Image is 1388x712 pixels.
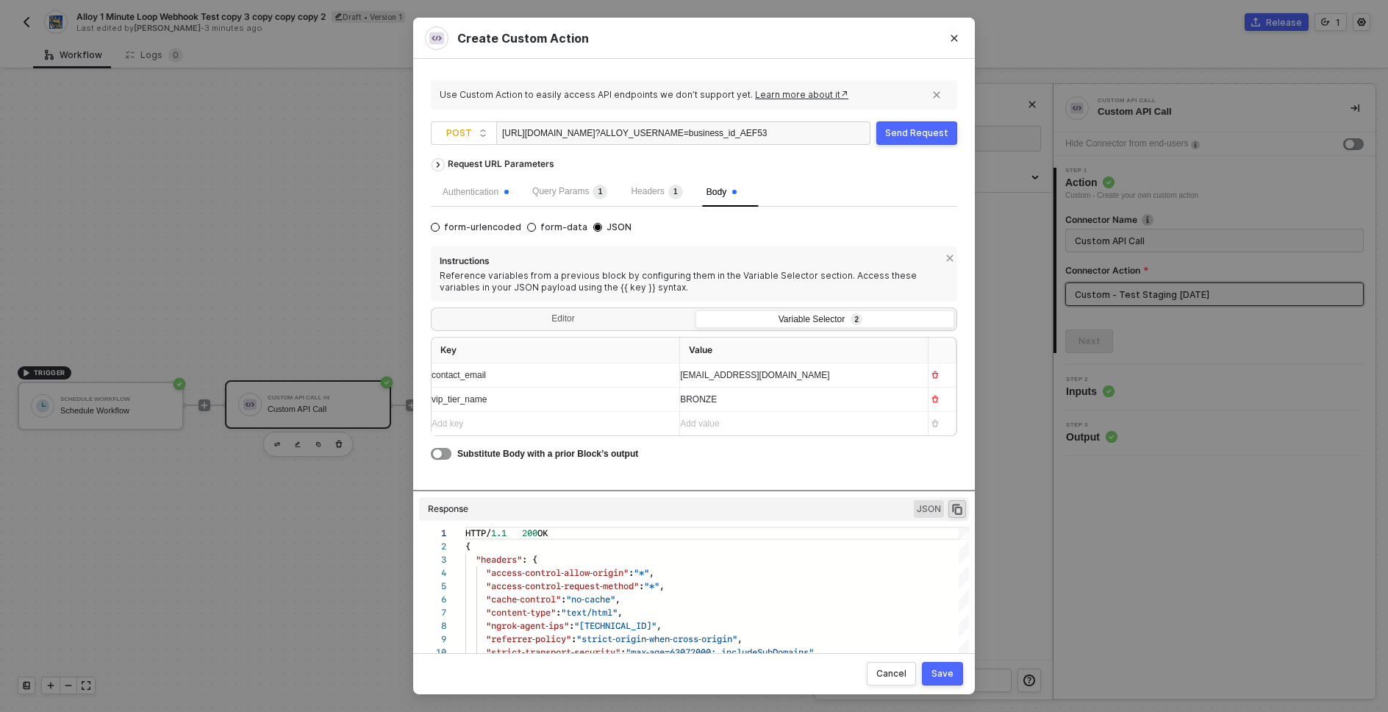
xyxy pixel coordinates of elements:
[502,122,767,146] div: [URL][DOMAIN_NAME]
[561,605,618,619] span: "text/html"
[440,255,940,270] span: Instructions
[649,566,654,580] span: ,
[620,645,626,659] span: :
[931,668,954,680] div: Save
[885,127,948,139] div: Send Request
[706,187,737,197] span: Body
[922,662,963,686] button: Save
[429,31,444,46] img: integration-icon
[440,270,948,293] div: Reference variables from a previous block by configuring them in the Variable Selector section. A...
[443,185,509,199] div: Authentication
[615,592,620,606] span: ,
[626,645,814,659] span: "max-age=63072000; includeSubDomains"
[945,254,957,263] span: icon-close
[440,221,521,233] span: form-urlencoded
[419,580,446,593] div: 5
[419,527,446,540] div: 1
[639,579,644,593] span: :
[876,121,957,145] button: Send Request
[618,605,623,619] span: ,
[491,526,507,540] span: 1.1
[951,502,964,516] span: icon-copy-paste
[657,619,662,633] span: ,
[537,526,548,540] span: OK
[432,370,486,380] span: contact_email
[522,552,537,566] span: : {
[486,566,629,580] span: "access-control-allow-origin"
[659,579,665,593] span: ,
[486,645,620,659] span: "strict-transport-security"
[419,633,446,646] div: 9
[569,619,574,633] span: :
[737,632,743,646] span: ,
[486,579,639,593] span: "access-control-request-method"
[932,90,941,99] span: icon-close
[465,539,471,553] span: {
[419,646,446,659] div: 10
[867,662,916,686] button: Cancel
[419,540,446,553] div: 2
[814,645,819,659] span: ,
[631,186,682,196] span: Headers
[851,313,862,325] sup: 2
[602,221,632,233] span: JSON
[440,89,926,101] div: Use Custom Action to easily access API endpoints we don’t support yet.
[598,188,603,196] span: 1
[934,18,975,59] button: Close
[571,632,576,646] span: :
[755,89,848,100] a: Learn more about it↗
[576,632,737,646] span: "strict-origin-when-cross-origin"
[428,503,468,515] div: Response
[432,163,444,168] span: icon-arrow-right
[914,500,944,518] span: JSON
[419,593,446,606] div: 6
[486,619,569,633] span: "ngrok-agent-ips"
[668,185,683,199] sup: 1
[574,619,657,633] span: "[TECHNICAL_ID]"
[680,394,717,405] span: BRONZE
[432,338,680,363] th: Key
[536,221,587,233] span: form-data
[522,526,537,540] span: 200
[876,668,906,680] div: Cancel
[486,592,561,606] span: "cache-control"
[440,151,562,177] div: Request URL Parameters
[680,370,829,380] span: [EMAIL_ADDRESS][DOMAIN_NAME]
[434,310,693,331] div: Editor
[532,186,607,196] span: Query Params
[446,122,487,144] span: POST
[854,316,859,324] span: 2
[673,188,678,196] span: 1
[486,605,556,619] span: "content-type"
[419,619,446,633] div: 8
[465,527,466,540] textarea: Editor content;Press Alt+F1 for Accessibility Options.
[419,606,446,619] div: 7
[419,553,446,566] div: 3
[629,566,634,580] span: :
[465,526,491,540] span: HTTP/
[593,185,607,199] sup: 1
[432,394,487,405] span: vip_tier_name
[704,314,942,326] div: Variable Selector
[566,592,615,606] span: "no-cache"
[595,128,867,138] span: ?ALLOY_USERNAME=business_id_AEF53F2F012FE7F030A5CD31
[561,592,566,606] span: :
[425,26,963,50] div: Create Custom Action
[680,338,929,363] th: Value
[556,605,561,619] span: :
[457,449,638,459] span: Substitute Body with a prior Block’s output
[419,566,446,580] div: 4
[476,552,522,566] span: "headers"
[486,632,571,646] span: "referrer-policy"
